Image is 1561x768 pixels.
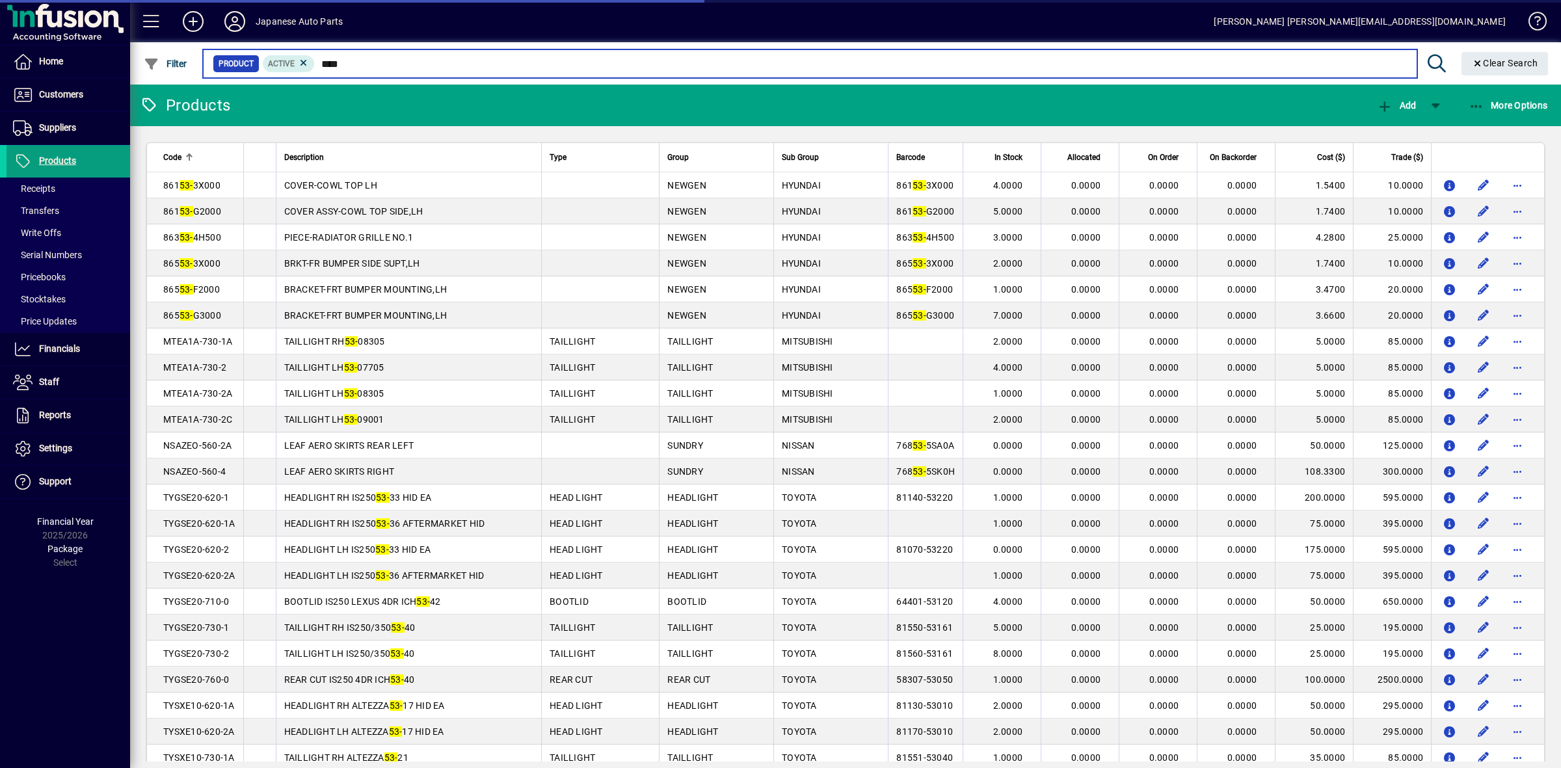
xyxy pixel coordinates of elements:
[1071,388,1101,399] span: 0.0000
[1227,414,1257,425] span: 0.0000
[1275,458,1353,484] td: 108.3300
[1461,52,1549,75] button: Clear
[284,440,414,451] span: LEAF AERO SKIRTS REAR LEFT
[163,466,226,477] span: NSAZEO-560-4
[1227,440,1257,451] span: 0.0000
[214,10,256,33] button: Profile
[163,362,226,373] span: MTEA1A-730-2
[993,258,1023,269] span: 2.0000
[1353,354,1431,380] td: 85.0000
[1071,518,1101,529] span: 0.0000
[550,150,651,165] div: Type
[1227,180,1257,191] span: 0.0000
[1353,380,1431,406] td: 85.0000
[1507,539,1528,560] button: More options
[1227,336,1257,347] span: 0.0000
[1275,224,1353,250] td: 4.2800
[913,232,926,243] em: 53-
[896,310,954,321] span: 865 G3000
[782,310,821,321] span: HYUNDAI
[284,492,432,503] span: HEADLIGHT RH IS250 33 HID EA
[7,399,130,432] a: Reports
[1149,362,1179,373] span: 0.0000
[39,410,71,420] span: Reports
[1071,336,1101,347] span: 0.0000
[1071,284,1101,295] span: 0.0000
[163,150,181,165] span: Code
[1067,150,1101,165] span: Allocated
[1071,180,1101,191] span: 0.0000
[1507,305,1528,326] button: More options
[1149,492,1179,503] span: 0.0000
[144,59,187,69] span: Filter
[163,150,235,165] div: Code
[913,206,926,217] em: 53-
[376,518,390,529] em: 53-
[994,150,1022,165] span: In Stock
[7,200,130,222] a: Transfers
[782,150,880,165] div: Sub Group
[1507,487,1528,508] button: More options
[1275,302,1353,328] td: 3.6600
[1071,492,1101,503] span: 0.0000
[1353,328,1431,354] td: 85.0000
[7,46,130,78] a: Home
[1353,172,1431,198] td: 10.0000
[180,310,193,321] em: 53-
[550,388,595,399] span: TAILLIGHT
[345,336,358,347] em: 53-
[1275,406,1353,432] td: 5.0000
[7,178,130,200] a: Receipts
[7,244,130,266] a: Serial Numbers
[1507,357,1528,378] button: More options
[1473,357,1494,378] button: Edit
[47,544,83,554] span: Package
[1275,250,1353,276] td: 1.7400
[344,362,358,373] em: 53-
[1149,388,1179,399] span: 0.0000
[13,250,82,260] span: Serial Numbers
[1353,276,1431,302] td: 20.0000
[1507,435,1528,456] button: More options
[993,492,1023,503] span: 1.0000
[993,440,1023,451] span: 0.0000
[1353,458,1431,484] td: 300.0000
[1473,487,1494,508] button: Edit
[1519,3,1545,45] a: Knowledge Base
[13,316,77,326] span: Price Updates
[376,492,390,503] em: 53-
[1353,302,1431,328] td: 20.0000
[1507,591,1528,612] button: More options
[1507,513,1528,534] button: More options
[1507,565,1528,586] button: More options
[667,310,706,321] span: NEWGEN
[1353,432,1431,458] td: 125.0000
[163,388,232,399] span: MTEA1A-730-2A
[163,258,220,269] span: 865 3X000
[993,414,1023,425] span: 2.0000
[375,544,389,555] em: 53-
[163,414,232,425] span: MTEA1A-730-2C
[782,150,819,165] span: Sub Group
[1473,565,1494,586] button: Edit
[1353,536,1431,563] td: 595.0000
[993,310,1023,321] span: 7.0000
[667,232,706,243] span: NEWGEN
[667,518,718,529] span: HEADLIGHT
[913,284,926,295] em: 53-
[1374,94,1419,117] button: Add
[284,206,423,217] span: COVER ASSY-COWL TOP SIDE,LH
[550,414,595,425] span: TAILLIGHT
[550,362,595,373] span: TAILLIGHT
[1473,539,1494,560] button: Edit
[667,414,713,425] span: TAILLIGHT
[1377,100,1416,111] span: Add
[1149,258,1179,269] span: 0.0000
[667,180,706,191] span: NEWGEN
[1465,94,1551,117] button: More Options
[667,544,718,555] span: HEADLIGHT
[284,150,324,165] span: Description
[7,288,130,310] a: Stocktakes
[1275,328,1353,354] td: 5.0000
[1149,284,1179,295] span: 0.0000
